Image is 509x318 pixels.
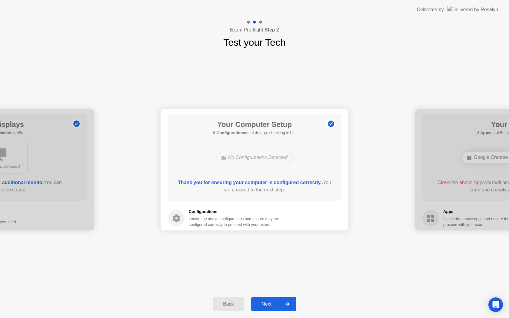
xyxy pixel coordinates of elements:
[447,6,498,13] img: Delivered by Rosalyn
[223,35,286,50] h1: Test your Tech
[253,301,280,307] div: Next
[215,301,242,307] div: Back
[213,119,296,130] h1: Your Computer Setup
[213,131,245,135] b: 0 Configurations
[488,297,503,312] div: Open Intercom Messenger
[213,297,244,311] button: Back
[216,152,293,163] div: No Configurations Detected
[230,26,279,34] h4: Exam Pre-flight:
[177,179,333,194] div: You can proceed to the next step..
[251,297,296,311] button: Next
[417,6,444,13] div: Delivered by
[189,209,281,215] h5: Configurations
[189,216,281,227] div: Locate the above configurations and ensure they are configured correctly to proceed with your exam.
[178,180,323,185] b: Thank you for ensuring your computer is configured correctly..
[264,27,279,32] b: Step 2
[213,130,296,136] h5: as of 4s ago, checking in1s..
